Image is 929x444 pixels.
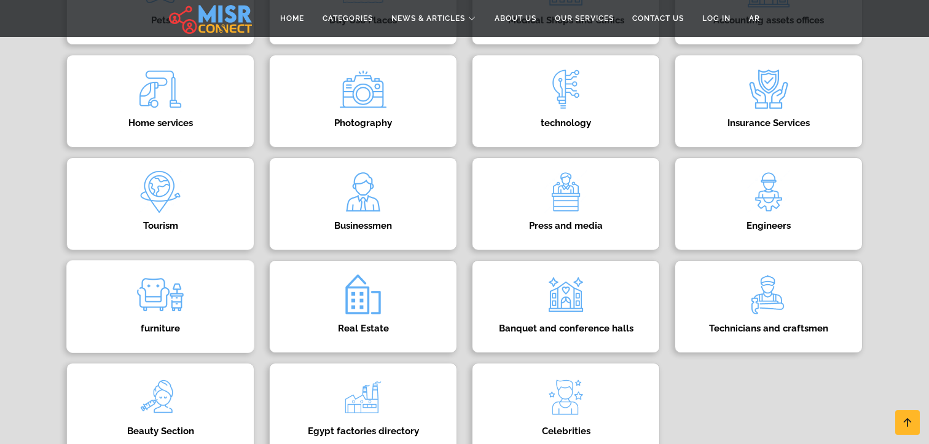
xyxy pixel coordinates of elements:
[136,373,185,422] img: aYciML4udldo98wMMLJW.png
[744,167,793,216] img: W25xB8ub5bycFuFnX0KT.png
[541,65,590,114] img: h9DJ03ALRJMpbw2QsNu7.png
[169,3,251,34] img: main.misr_connect
[667,260,870,353] a: Technicians and craftsmen
[485,7,546,30] a: About Us
[59,55,262,148] a: Home services
[744,270,793,319] img: l3es3N9BEQFnPAFENYFI.png
[464,260,667,353] a: Banquet and conference halls
[464,157,667,250] a: Press and media
[546,7,623,30] a: Our Services
[491,426,641,437] h4: Celebrities
[694,220,844,231] h4: Engineers
[59,260,262,353] a: furniture
[541,167,590,216] img: SURwTIrBOn4HM8BCiV0f.png
[382,7,485,30] a: News & Articles
[59,157,262,250] a: Tourism
[85,323,235,334] h4: furniture
[288,323,438,334] h4: Real Estate
[693,7,740,30] a: Log in
[136,167,185,216] img: btIYXQY5e4yLDbGgmHTq.png
[491,117,641,129] h4: technology
[339,373,388,422] img: WWK2UlEeZGouzKExQa9K.png
[541,373,590,422] img: ktAOENKlxEIybM2yR3ok.png
[491,220,641,231] h4: Press and media
[694,117,844,129] h4: Insurance Services
[262,260,464,353] a: Real Estate
[136,270,185,319] img: 0lZPsdlsouflwmnUCfLz.png
[85,426,235,437] h4: Beauty Section
[271,7,313,30] a: Home
[85,220,235,231] h4: Tourism
[541,270,590,319] img: gFtEvXm4aATywDQ1lDHt.png
[744,65,793,114] img: 42olkA63JDOoylnd139i.png
[339,65,388,114] img: euUVwHCnQEn0xquExAqy.png
[491,323,641,334] h4: Banquet and conference halls
[694,323,844,334] h4: Technicians and craftsmen
[262,157,464,250] a: Businessmen
[339,167,388,216] img: XZWsDNEnNO8Xp7hCERa0.png
[288,220,438,231] h4: Businessmen
[623,7,693,30] a: Contact Us
[288,117,438,129] h4: Photography
[339,270,388,319] img: gjSG6UmVDNI5tTUA59vM.png
[288,426,438,437] h4: Egypt factories directory
[85,117,235,129] h4: Home services
[667,157,870,250] a: Engineers
[464,55,667,148] a: technology
[391,13,465,24] span: News & Articles
[136,65,185,114] img: VqsgWZ3CZAto4gGOaOtJ.png
[313,7,382,30] a: Categories
[262,55,464,148] a: Photography
[667,55,870,148] a: Insurance Services
[740,7,769,30] a: AR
